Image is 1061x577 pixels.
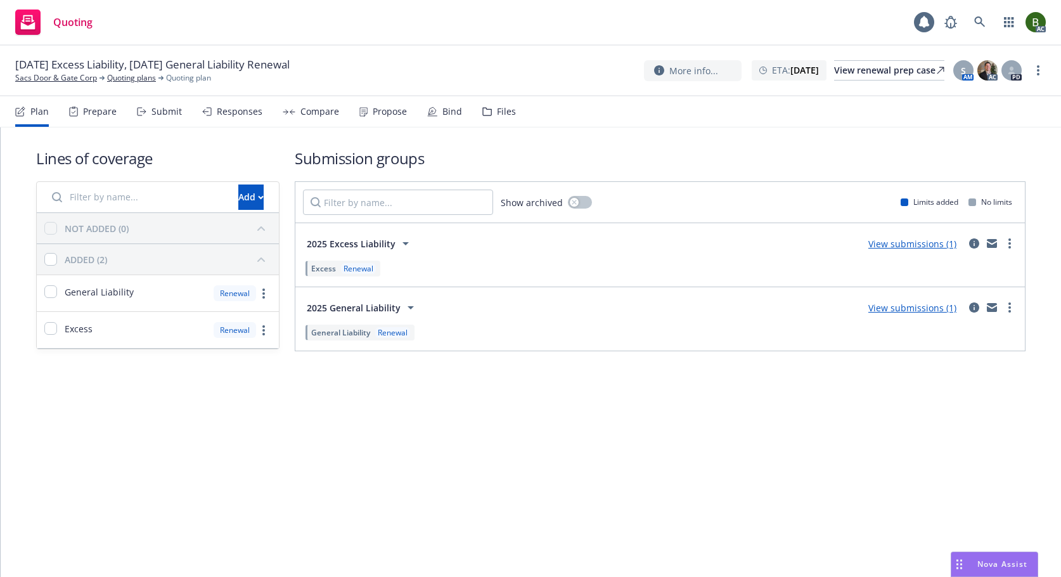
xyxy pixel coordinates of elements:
[65,222,129,235] div: NOT ADDED (0)
[30,107,49,117] div: Plan
[442,107,462,117] div: Bind
[501,196,563,209] span: Show archived
[497,107,516,117] div: Files
[307,237,395,250] span: 2025 Excess Liability
[65,249,271,269] button: ADDED (2)
[303,295,422,320] button: 2025 General Liability
[375,327,410,338] div: Renewal
[901,197,958,207] div: Limits added
[256,286,271,301] a: more
[669,64,718,77] span: More info...
[1031,63,1046,78] a: more
[307,301,401,314] span: 2025 General Liability
[303,190,493,215] input: Filter by name...
[217,107,262,117] div: Responses
[15,72,97,84] a: Sacs Door & Gate Corp
[83,107,117,117] div: Prepare
[303,231,417,256] button: 2025 Excess Liability
[15,57,290,72] span: [DATE] Excess Liability, [DATE] General Liability Renewal
[967,236,982,251] a: circleInformation
[256,323,271,338] a: more
[1026,12,1046,32] img: photo
[10,4,98,40] a: Quoting
[53,17,93,27] span: Quoting
[238,185,264,210] button: Add
[967,10,993,35] a: Search
[951,552,1038,577] button: Nova Assist
[834,61,944,80] div: View renewal prep case
[977,559,1027,569] span: Nova Assist
[311,263,336,274] span: Excess
[967,300,982,315] a: circleInformation
[44,185,231,210] input: Filter by name...
[790,64,819,76] strong: [DATE]
[373,107,407,117] div: Propose
[65,285,134,299] span: General Liability
[1002,300,1017,315] a: more
[65,322,93,335] span: Excess
[1002,236,1017,251] a: more
[36,148,280,169] h1: Lines of coverage
[65,218,271,238] button: NOT ADDED (0)
[868,238,956,250] a: View submissions (1)
[984,236,1000,251] a: mail
[311,327,370,338] span: General Liability
[107,72,156,84] a: Quoting plans
[961,64,966,77] span: S
[938,10,963,35] a: Report a Bug
[996,10,1022,35] a: Switch app
[984,300,1000,315] a: mail
[644,60,742,81] button: More info...
[868,302,956,314] a: View submissions (1)
[214,322,256,338] div: Renewal
[214,285,256,301] div: Renewal
[65,253,107,266] div: ADDED (2)
[968,197,1012,207] div: No limits
[151,107,182,117] div: Submit
[300,107,339,117] div: Compare
[166,72,211,84] span: Quoting plan
[238,185,264,209] div: Add
[772,63,819,77] span: ETA :
[295,148,1026,169] h1: Submission groups
[341,263,376,274] div: Renewal
[834,60,944,81] a: View renewal prep case
[951,552,967,576] div: Drag to move
[977,60,998,81] img: photo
